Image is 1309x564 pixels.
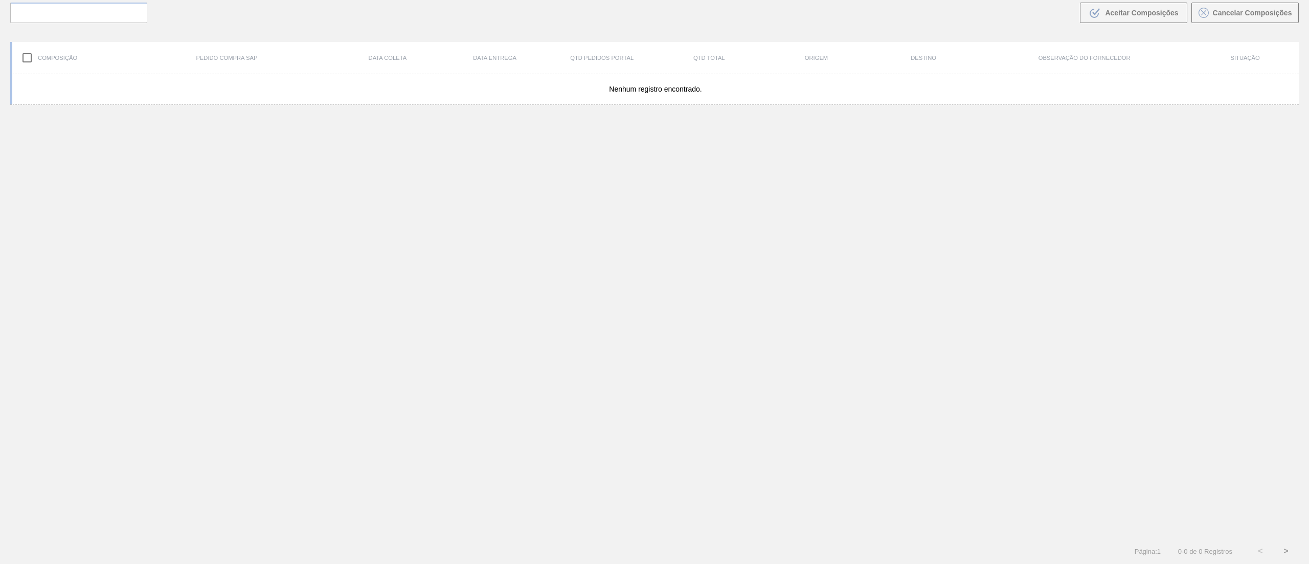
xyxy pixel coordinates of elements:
[977,55,1191,61] div: Observação do Fornecedor
[120,55,334,61] div: Pedido Compra SAP
[763,55,870,61] div: Origem
[1105,9,1178,17] span: Aceitar Composições
[1191,55,1299,61] div: Situação
[1191,3,1299,23] button: Cancelar Composições
[656,55,763,61] div: Qtd Total
[1273,538,1299,564] button: >
[609,85,702,93] span: Nenhum registro encontrado.
[1080,3,1187,23] button: Aceitar Composições
[334,55,441,61] div: Data coleta
[441,55,549,61] div: Data entrega
[1213,9,1292,17] span: Cancelar Composições
[870,55,977,61] div: Destino
[1248,538,1273,564] button: <
[12,47,120,69] div: Composição
[548,55,656,61] div: Qtd Pedidos Portal
[1176,548,1232,555] span: 0 - 0 de 0 Registros
[1135,548,1161,555] span: Página : 1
